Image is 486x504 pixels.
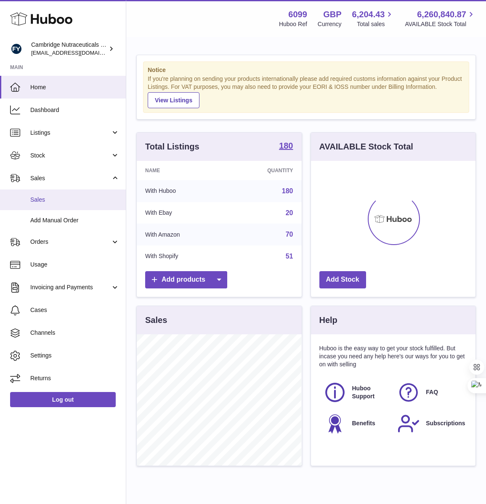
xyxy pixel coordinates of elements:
[30,352,120,360] span: Settings
[397,412,463,435] a: Subscriptions
[137,202,227,224] td: With Ebay
[30,374,120,382] span: Returns
[324,412,389,435] a: Benefits
[288,9,307,20] strong: 6099
[31,41,107,57] div: Cambridge Nutraceuticals Ltd
[30,152,111,160] span: Stock
[145,315,167,326] h3: Sales
[319,271,366,288] a: Add Stock
[286,231,293,238] a: 70
[323,9,341,20] strong: GBP
[145,271,227,288] a: Add products
[30,306,120,314] span: Cases
[352,384,388,400] span: Huboo Support
[137,245,227,267] td: With Shopify
[145,141,199,152] h3: Total Listings
[318,20,342,28] div: Currency
[286,209,293,216] a: 20
[30,83,120,91] span: Home
[282,187,293,195] a: 180
[286,253,293,260] a: 51
[30,196,120,204] span: Sales
[324,381,389,404] a: Huboo Support
[405,9,476,28] a: 6,260,840.87 AVAILABLE Stock Total
[30,283,111,291] span: Invoicing and Payments
[30,261,120,269] span: Usage
[319,315,337,326] h3: Help
[417,9,466,20] span: 6,260,840.87
[352,9,385,20] span: 6,204.43
[30,329,120,337] span: Channels
[319,141,413,152] h3: AVAILABLE Stock Total
[426,388,438,396] span: FAQ
[30,216,120,224] span: Add Manual Order
[30,129,111,137] span: Listings
[319,344,467,368] p: Huboo is the easy way to get your stock fulfilled. But incase you need any help here's our ways f...
[30,174,111,182] span: Sales
[148,92,199,108] a: View Listings
[137,224,227,245] td: With Amazon
[31,49,124,56] span: [EMAIL_ADDRESS][DOMAIN_NAME]
[137,161,227,180] th: Name
[30,238,111,246] span: Orders
[352,419,375,427] span: Benefits
[397,381,463,404] a: FAQ
[148,66,465,74] strong: Notice
[279,141,293,150] strong: 180
[10,392,116,407] a: Log out
[279,20,307,28] div: Huboo Ref
[279,141,293,152] a: 180
[227,161,301,180] th: Quantity
[10,43,23,55] img: huboo@camnutra.com
[148,75,465,108] div: If you're planning on sending your products internationally please add required customs informati...
[137,180,227,202] td: With Huboo
[30,106,120,114] span: Dashboard
[357,20,394,28] span: Total sales
[352,9,395,28] a: 6,204.43 Total sales
[405,20,476,28] span: AVAILABLE Stock Total
[426,419,465,427] span: Subscriptions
